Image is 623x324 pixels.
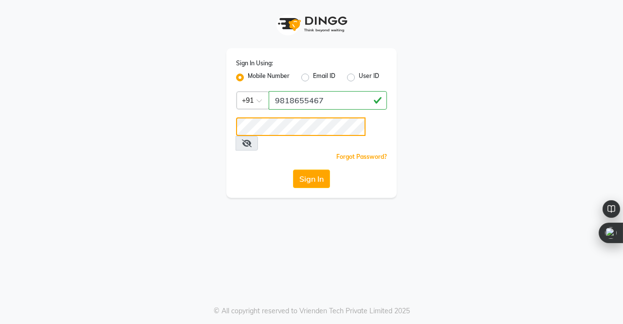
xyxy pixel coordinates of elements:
[293,170,330,188] button: Sign In
[313,72,335,83] label: Email ID
[236,59,273,68] label: Sign In Using:
[359,72,379,83] label: User ID
[269,91,387,110] input: Username
[248,72,290,83] label: Mobile Number
[336,153,387,160] a: Forgot Password?
[273,10,350,38] img: logo1.svg
[236,117,366,136] input: Username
